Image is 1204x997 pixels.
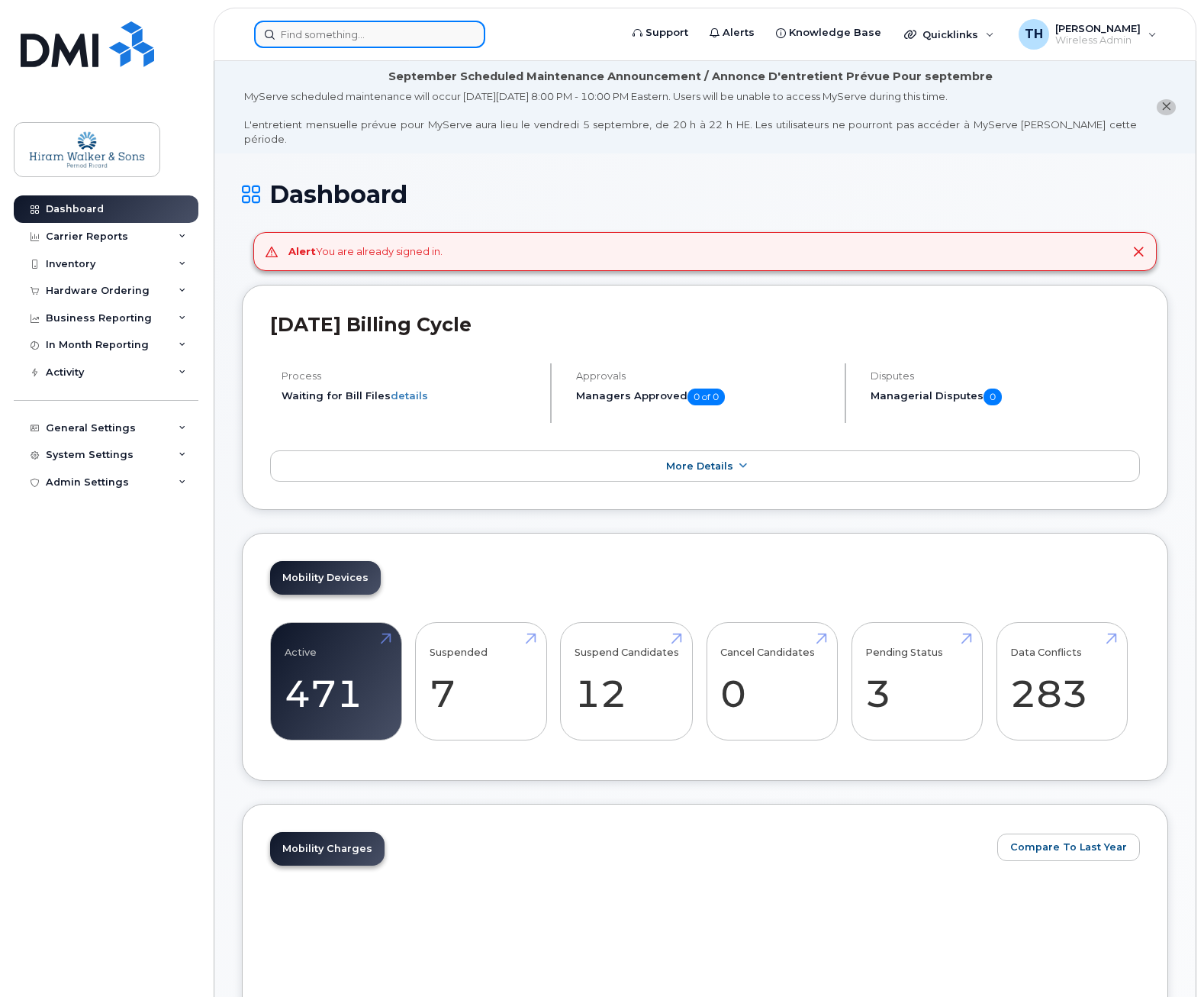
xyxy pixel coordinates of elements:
[288,245,316,257] strong: Alert
[865,631,968,732] a: Pending Status 3
[1010,840,1127,854] span: Compare To Last Year
[270,561,381,595] a: Mobility Devices
[997,834,1140,861] button: Compare To Last Year
[687,389,725,405] span: 0 of 0
[720,631,823,732] a: Cancel Candidates 0
[288,244,443,259] div: You are already signed in.
[666,460,733,472] span: More Details
[983,389,1002,405] span: 0
[1157,99,1176,115] button: close notification
[871,389,1140,405] h5: Managerial Disputes
[282,370,537,382] h4: Process
[576,370,832,382] h4: Approvals
[430,631,533,732] a: Suspended 7
[871,370,1140,382] h4: Disputes
[244,89,1137,146] div: MyServe scheduled maintenance will occur [DATE][DATE] 8:00 PM - 10:00 PM Eastern. Users will be u...
[285,631,388,732] a: Active 471
[388,69,993,85] div: September Scheduled Maintenance Announcement / Annonce D'entretient Prévue Pour septembre
[576,389,832,405] h5: Managers Approved
[1010,631,1113,732] a: Data Conflicts 283
[242,181,1168,208] h1: Dashboard
[282,389,537,403] li: Waiting for Bill Files
[575,631,679,732] a: Suspend Candidates 12
[270,832,385,866] a: Mobility Charges
[270,313,1140,336] h2: [DATE] Billing Cycle
[391,389,428,402] a: details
